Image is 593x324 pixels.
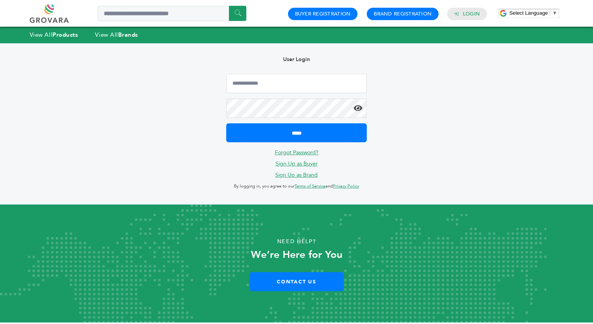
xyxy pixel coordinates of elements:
strong: Products [53,31,78,39]
a: Buyer Registration [295,10,351,17]
a: Login [463,10,480,17]
a: View AllProducts [30,31,78,39]
a: Brand Registration [374,10,432,17]
b: User Login [283,56,310,63]
input: Search a product or brand... [98,6,246,21]
input: Email Address [226,74,367,93]
a: Sign Up as Brand [275,171,318,179]
a: Select Language​ [509,10,557,16]
a: Sign Up as Buyer [276,160,318,167]
a: View AllBrands [95,31,138,39]
input: Password [226,99,367,118]
span: Select Language [509,10,548,16]
strong: Brands [118,31,138,39]
a: Privacy Policy [333,183,359,189]
a: Terms of Service [295,183,325,189]
strong: We’re Here for You [251,248,342,262]
p: Need Help? [30,236,563,247]
span: ▼ [552,10,557,16]
a: Forgot Password? [275,149,319,156]
p: By logging in, you agree to our and [226,182,367,191]
a: Contact Us [250,272,344,291]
